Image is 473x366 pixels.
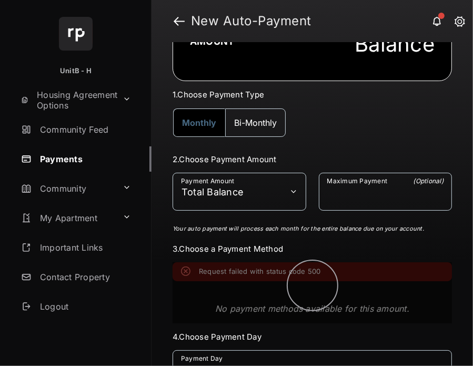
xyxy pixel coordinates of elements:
img: svg+xml;base64,PHN2ZyB4bWxucz0iaHR0cDovL3d3dy53My5vcmcvMjAwMC9zdmciIHdpZHRoPSI2NCIgaGVpZ2h0PSI2NC... [59,17,93,51]
a: Payments [17,146,152,172]
button: Monthly [173,108,225,137]
p: Your auto payment will process each month for the entire balance due on your account. [173,224,449,233]
strong: New Auto-Payment [191,15,456,27]
a: Contact Property [17,264,152,290]
a: Housing Agreement Options [17,87,118,113]
a: Logout [17,294,152,319]
a: Important Links [17,235,135,260]
h3: 3. Choose a Payment Method [173,244,452,254]
h3: 4. Choose Payment Day [173,332,452,342]
a: Community Feed [17,117,152,142]
h3: 2. Choose Payment Amount [173,154,452,164]
button: Bi-Monthly [225,108,286,137]
p: UnitB - H [60,66,92,76]
a: Community [17,176,118,201]
a: My Apartment [17,205,118,231]
h3: 1. Choose Payment Type [173,90,452,100]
